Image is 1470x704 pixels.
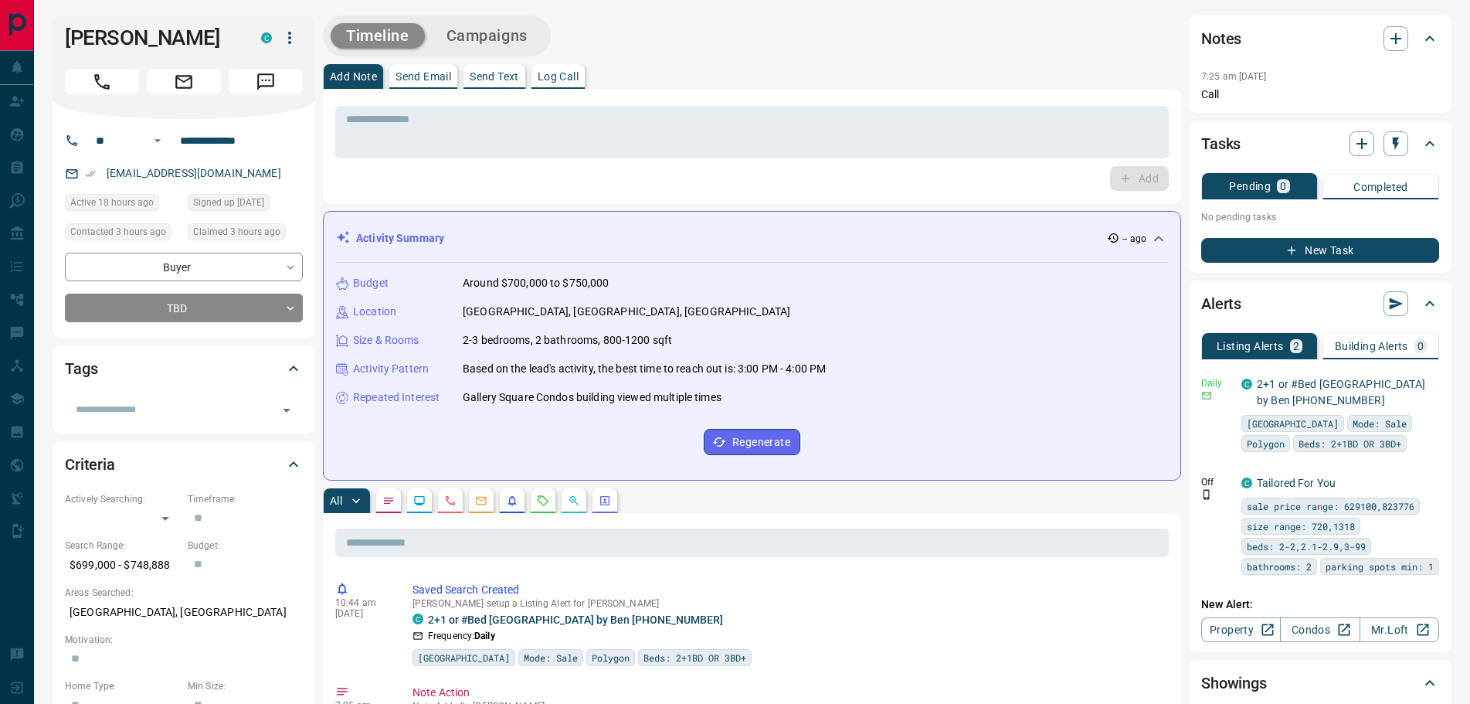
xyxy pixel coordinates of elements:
[65,356,97,381] h2: Tags
[65,294,303,322] div: TBD
[413,495,426,507] svg: Lead Browsing Activity
[1201,125,1439,162] div: Tasks
[1201,87,1439,103] p: Call
[444,495,457,507] svg: Calls
[1201,376,1232,390] p: Daily
[1280,617,1360,642] a: Condos
[65,70,139,94] span: Call
[1201,489,1212,500] svg: Push Notification Only
[276,400,297,421] button: Open
[704,429,800,455] button: Regenerate
[1299,436,1401,451] span: Beds: 2+1BD OR 3BD+
[1247,519,1355,534] span: size range: 720,1318
[65,633,303,647] p: Motivation:
[1353,416,1407,431] span: Mode: Sale
[537,495,549,507] svg: Requests
[463,389,721,406] p: Gallery Square Condos building viewed multiple times
[188,679,303,693] p: Min Size:
[568,495,580,507] svg: Opportunities
[353,361,429,377] p: Activity Pattern
[65,553,180,578] p: $699,000 - $748,888
[353,304,396,320] p: Location
[188,223,303,245] div: Fri Sep 12 2025
[1201,475,1232,489] p: Off
[1217,341,1284,352] p: Listing Alerts
[1122,232,1146,246] p: -- ago
[1247,416,1339,431] span: [GEOGRAPHIC_DATA]
[470,71,519,82] p: Send Text
[1201,291,1241,316] h2: Alerts
[65,350,303,387] div: Tags
[1353,182,1408,192] p: Completed
[1335,341,1408,352] p: Building Alerts
[412,582,1163,598] p: Saved Search Created
[335,597,389,608] p: 10:44 am
[1201,20,1439,57] div: Notes
[331,23,425,49] button: Timeline
[428,629,495,643] p: Frequency:
[538,71,579,82] p: Log Call
[65,452,115,477] h2: Criteria
[1247,559,1312,574] span: bathrooms: 2
[1257,378,1425,406] a: 2+1 or #Bed [GEOGRAPHIC_DATA] by Ben [PHONE_NUMBER]
[330,71,377,82] p: Add Note
[474,631,495,641] strong: Daily
[1247,539,1366,554] span: beds: 2-2,2.1-2.9,3-99
[1201,131,1241,156] h2: Tasks
[1201,665,1439,702] div: Showings
[188,492,303,506] p: Timeframe:
[524,650,578,665] span: Mode: Sale
[1201,285,1439,322] div: Alerts
[1247,436,1285,451] span: Polygon
[353,332,419,349] p: Size & Rooms
[356,230,444,247] p: Activity Summary
[85,168,96,179] svg: Email Verified
[506,495,518,507] svg: Listing Alerts
[65,26,238,50] h1: [PERSON_NAME]
[65,492,180,506] p: Actively Searching:
[396,71,451,82] p: Send Email
[65,253,303,281] div: Buyer
[65,586,303,600] p: Areas Searched:
[1241,379,1252,389] div: condos.ca
[1201,71,1267,82] p: 7:25 am [DATE]
[1326,559,1434,574] span: parking spots min: 1
[1201,206,1439,229] p: No pending tasks
[1201,26,1241,51] h2: Notes
[428,614,723,626] a: 2+1 or #Bed [GEOGRAPHIC_DATA] by Ben [PHONE_NUMBER]
[1201,390,1212,401] svg: Email
[188,194,303,216] div: Thu Jul 13 2023
[463,304,790,320] p: [GEOGRAPHIC_DATA], [GEOGRAPHIC_DATA], [GEOGRAPHIC_DATA]
[65,194,180,216] div: Thu Sep 11 2025
[1360,617,1439,642] a: Mr.Loft
[1257,477,1336,489] a: Tailored For You
[65,223,180,245] div: Fri Sep 12 2025
[592,650,630,665] span: Polygon
[229,70,303,94] span: Message
[336,224,1168,253] div: Activity Summary-- ago
[643,650,746,665] span: Beds: 2+1BD OR 3BD+
[412,685,1163,701] p: Note Action
[353,389,440,406] p: Repeated Interest
[193,224,280,240] span: Claimed 3 hours ago
[599,495,611,507] svg: Agent Actions
[330,495,342,506] p: All
[1293,341,1299,352] p: 2
[1201,671,1267,695] h2: Showings
[193,195,264,210] span: Signed up [DATE]
[1241,478,1252,488] div: condos.ca
[1201,597,1439,613] p: New Alert:
[148,131,167,150] button: Open
[412,614,423,624] div: condos.ca
[70,224,166,240] span: Contacted 3 hours ago
[65,446,303,483] div: Criteria
[1229,181,1271,192] p: Pending
[65,679,180,693] p: Home Type:
[431,23,543,49] button: Campaigns
[1201,617,1281,642] a: Property
[65,539,180,553] p: Search Range:
[382,495,395,507] svg: Notes
[1201,238,1439,263] button: New Task
[65,600,303,625] p: [GEOGRAPHIC_DATA], [GEOGRAPHIC_DATA]
[418,650,510,665] span: [GEOGRAPHIC_DATA]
